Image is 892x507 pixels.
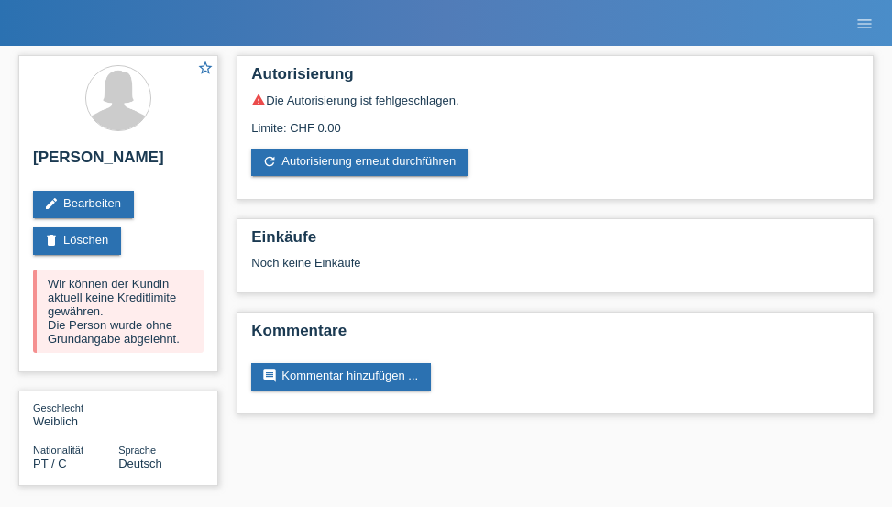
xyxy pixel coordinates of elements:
[33,401,118,428] div: Weiblich
[251,256,859,283] div: Noch keine Einkäufe
[197,60,214,79] a: star_border
[855,15,874,33] i: menu
[44,233,59,248] i: delete
[251,93,859,107] div: Die Autorisierung ist fehlgeschlagen.
[251,149,468,176] a: refreshAutorisierung erneut durchführen
[262,154,277,169] i: refresh
[33,445,83,456] span: Nationalität
[251,322,859,349] h2: Kommentare
[33,270,204,353] div: Wir können der Kundin aktuell keine Kreditlimite gewähren. Die Person wurde ohne Grundangabe abge...
[197,60,214,76] i: star_border
[33,457,67,470] span: Portugal / C / 10.07.2002
[262,369,277,383] i: comment
[33,191,134,218] a: editBearbeiten
[251,93,266,107] i: warning
[33,149,204,176] h2: [PERSON_NAME]
[251,65,859,93] h2: Autorisierung
[251,228,859,256] h2: Einkäufe
[118,457,162,470] span: Deutsch
[251,363,431,391] a: commentKommentar hinzufügen ...
[118,445,156,456] span: Sprache
[251,107,859,135] div: Limite: CHF 0.00
[44,196,59,211] i: edit
[846,17,883,28] a: menu
[33,402,83,413] span: Geschlecht
[33,227,121,255] a: deleteLöschen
